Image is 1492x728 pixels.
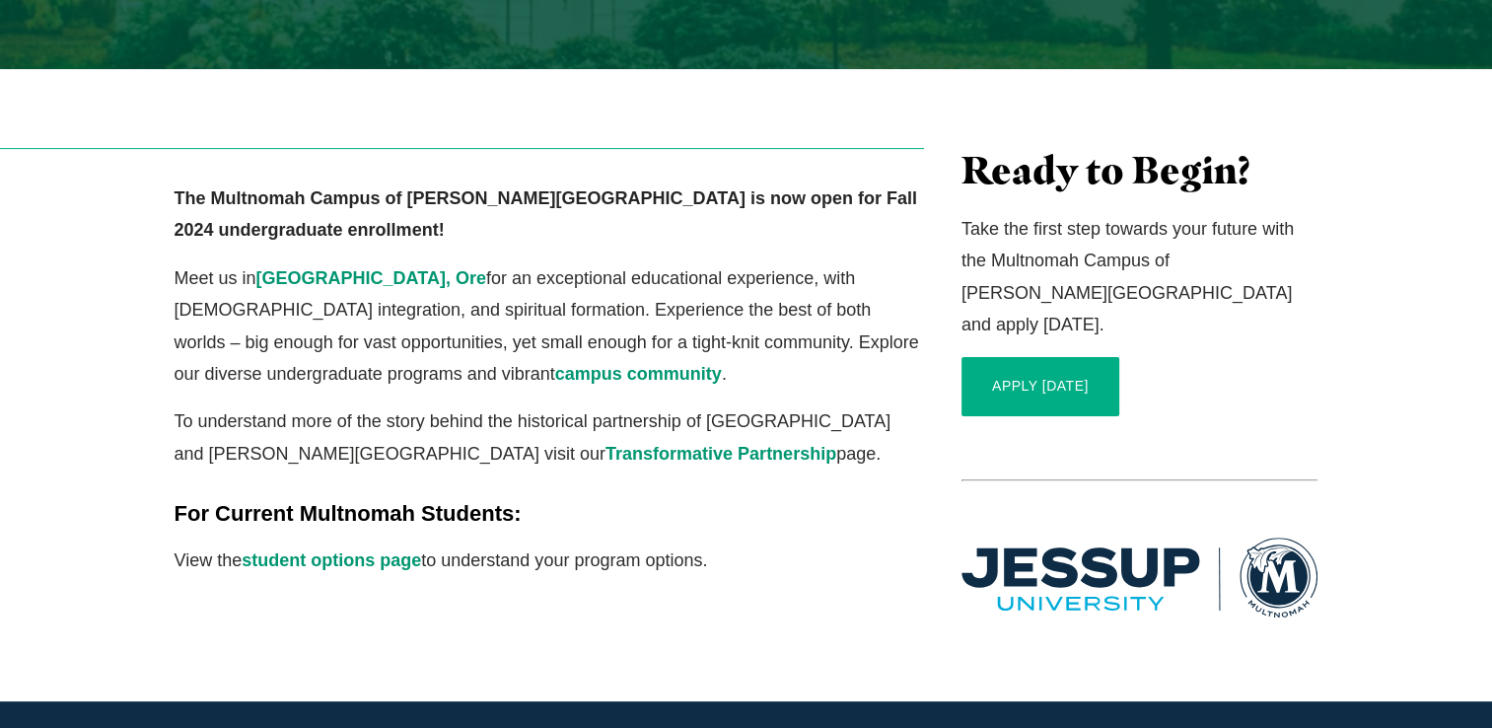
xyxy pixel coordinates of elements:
a: campus community [555,364,722,384]
img: Multnomah Campus of Jessup University [961,538,1318,618]
a: Transformative Partnership [605,444,836,464]
strong: The Multnomah Campus of [PERSON_NAME][GEOGRAPHIC_DATA] is now open for Fall 2024 undergraduate en... [175,188,917,240]
a: [GEOGRAPHIC_DATA], Ore [256,268,486,288]
p: Take the first step towards your future with the Multnomah Campus of [PERSON_NAME][GEOGRAPHIC_DAT... [961,213,1318,341]
a: student options page [242,550,421,570]
p: Meet us in for an exceptional educational experience, with [DEMOGRAPHIC_DATA] integration, and sp... [175,262,925,391]
h5: For Current Multnomah Students: [175,499,925,529]
p: To understand more of the story behind the historical partnership of [GEOGRAPHIC_DATA] and [PERSO... [175,405,925,470]
h3: Ready to Begin? [961,148,1318,193]
p: View the to understand your program options. [175,545,925,576]
a: APPLY [DATE] [961,357,1119,416]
